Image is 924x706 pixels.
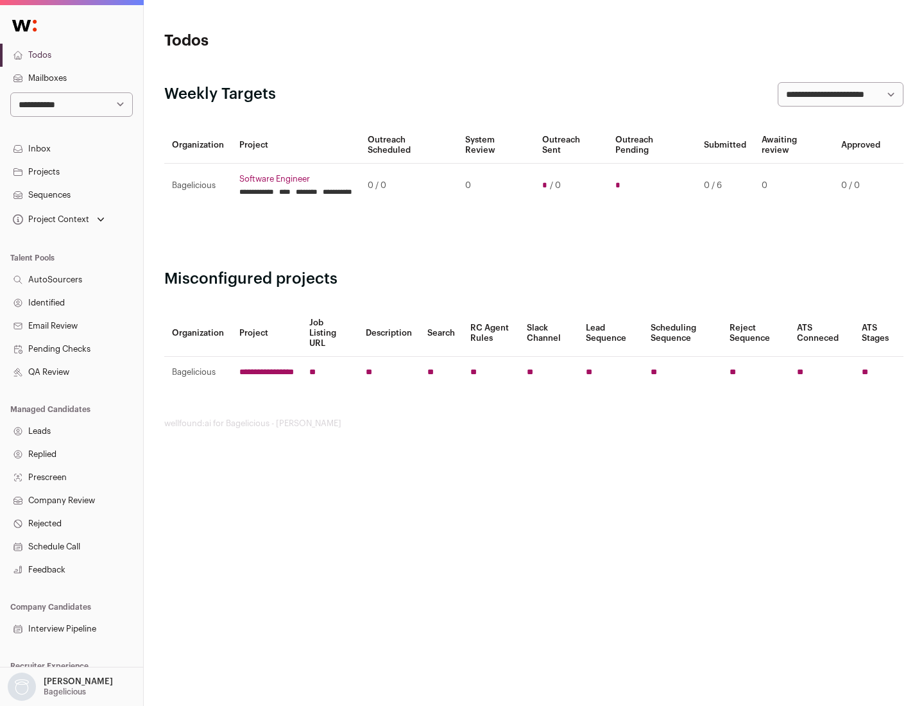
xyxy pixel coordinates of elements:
button: Open dropdown [5,673,116,701]
button: Open dropdown [10,211,107,228]
th: ATS Stages [854,310,903,357]
td: Bagelicious [164,164,232,208]
th: Job Listing URL [302,310,358,357]
td: 0 [458,164,534,208]
td: 0 / 0 [360,164,458,208]
th: Approved [834,127,888,164]
th: Scheduling Sequence [643,310,722,357]
th: Awaiting review [754,127,834,164]
td: 0 / 6 [696,164,754,208]
th: Slack Channel [519,310,578,357]
th: Outreach Pending [608,127,696,164]
th: Project [232,310,302,357]
th: Outreach Sent [535,127,608,164]
span: / 0 [550,180,561,191]
img: nopic.png [8,673,36,701]
h2: Weekly Targets [164,84,276,105]
footer: wellfound:ai for Bagelicious - [PERSON_NAME] [164,418,903,429]
th: Description [358,310,420,357]
th: System Review [458,127,534,164]
th: Lead Sequence [578,310,643,357]
th: Organization [164,310,232,357]
th: Outreach Scheduled [360,127,458,164]
th: ATS Conneced [789,310,853,357]
img: Wellfound [5,13,44,39]
th: RC Agent Rules [463,310,518,357]
th: Reject Sequence [722,310,790,357]
td: 0 / 0 [834,164,888,208]
p: [PERSON_NAME] [44,676,113,687]
h2: Misconfigured projects [164,269,903,289]
div: Project Context [10,214,89,225]
th: Search [420,310,463,357]
h1: Todos [164,31,411,51]
td: Bagelicious [164,357,232,388]
p: Bagelicious [44,687,86,697]
a: Software Engineer [239,174,352,184]
th: Submitted [696,127,754,164]
td: 0 [754,164,834,208]
th: Organization [164,127,232,164]
th: Project [232,127,360,164]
